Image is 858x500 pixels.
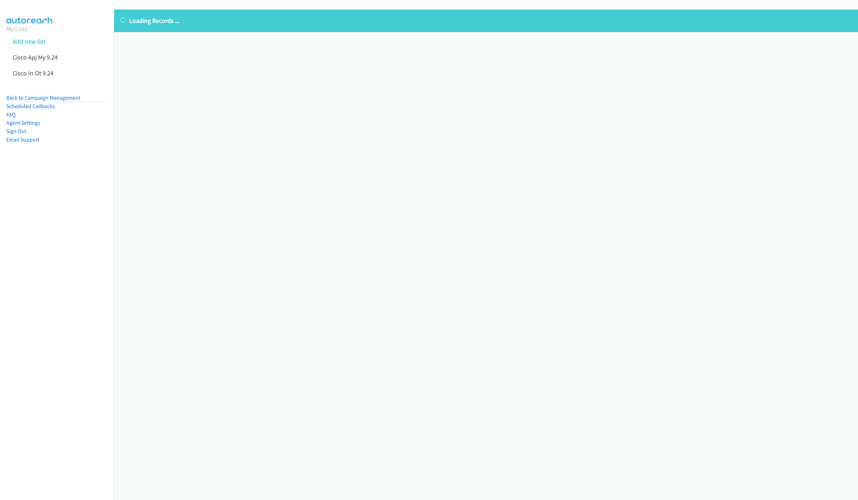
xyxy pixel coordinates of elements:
a: My Lists [6,25,27,33]
a: Scheduled Callbacks [6,103,55,110]
a: Cisco Apj My 9.24 [13,53,58,61]
a: Back to Campaign Management [6,94,80,101]
a: Sign Out [6,128,26,135]
a: Agent Settings [6,119,40,126]
a: Add new list [13,37,45,45]
a: Cisco In Ot 9.24 [13,69,54,77]
p: Loading Records ... [120,16,852,25]
a: Email Support [6,136,39,143]
a: FAQ [6,111,15,118]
